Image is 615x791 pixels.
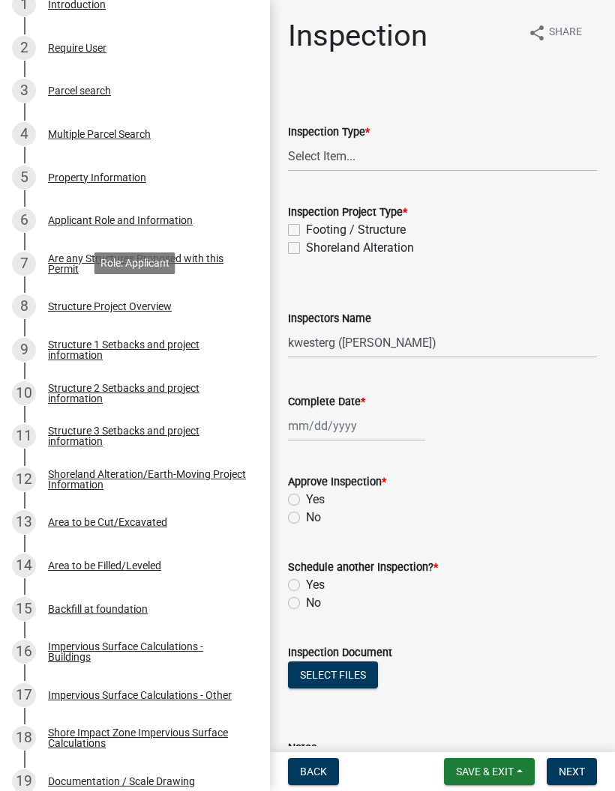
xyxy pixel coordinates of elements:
input: mm/dd/yyyy [288,410,425,441]
label: Schedule another Inspection? [288,563,438,573]
div: Impervious Surface Calculations - Buildings [48,641,246,662]
div: Require User [48,43,106,53]
label: No [306,594,321,612]
label: Footing / Structure [306,221,406,239]
button: Save & Exit [444,758,535,785]
div: Structure Project Overview [48,301,172,312]
span: Share [549,24,582,42]
div: Impervious Surface Calculations - Other [48,690,232,700]
div: 4 [12,122,36,146]
div: 2 [12,36,36,60]
i: share [528,24,546,42]
div: 16 [12,640,36,664]
label: Inspection Project Type [288,207,407,218]
div: Role: Applicant [94,252,175,274]
div: Area to be Cut/Excavated [48,517,167,527]
span: Next [559,766,585,778]
div: 13 [12,510,36,534]
div: 9 [12,338,36,362]
div: 18 [12,726,36,750]
div: Structure 3 Setbacks and project information [48,425,246,446]
label: Approve Inspection [288,477,386,488]
div: 8 [12,294,36,318]
div: 14 [12,554,36,578]
label: Inspection Document [288,648,392,658]
h1: Inspection [288,18,427,54]
div: Documentation / Scale Drawing [48,776,195,787]
label: Yes [306,491,325,509]
label: Inspectors Name [288,314,371,324]
div: 5 [12,166,36,190]
div: Parcel search [48,85,111,96]
label: Notes [288,743,316,754]
div: 12 [12,467,36,491]
div: 11 [12,424,36,448]
span: Back [300,766,327,778]
div: Applicant Role and Information [48,215,193,225]
div: Multiple Parcel Search [48,129,151,139]
div: Backfill at foundation [48,604,148,614]
label: No [306,509,321,527]
div: Property Information [48,172,146,183]
div: Shoreland Alteration/Earth-Moving Project Information [48,469,246,490]
div: Structure 2 Setbacks and project information [48,383,246,404]
div: 10 [12,381,36,405]
div: 7 [12,252,36,276]
div: Shore Impact Zone Impervious Surface Calculations [48,727,246,748]
label: Shoreland Alteration [306,239,414,257]
div: Area to be Filled/Leveled [48,560,161,571]
label: Yes [306,576,325,594]
button: Select files [288,661,378,688]
button: Back [288,758,339,785]
div: 17 [12,683,36,707]
div: Structure 1 Setbacks and project information [48,339,246,360]
div: 6 [12,208,36,232]
div: 15 [12,597,36,621]
span: Save & Exit [456,766,514,778]
label: Complete Date [288,397,365,407]
div: 3 [12,79,36,103]
label: Inspection Type [288,127,370,138]
button: shareShare [516,18,594,47]
div: Are any Structures Proposed with this Permit [48,253,246,274]
button: Next [547,758,597,785]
